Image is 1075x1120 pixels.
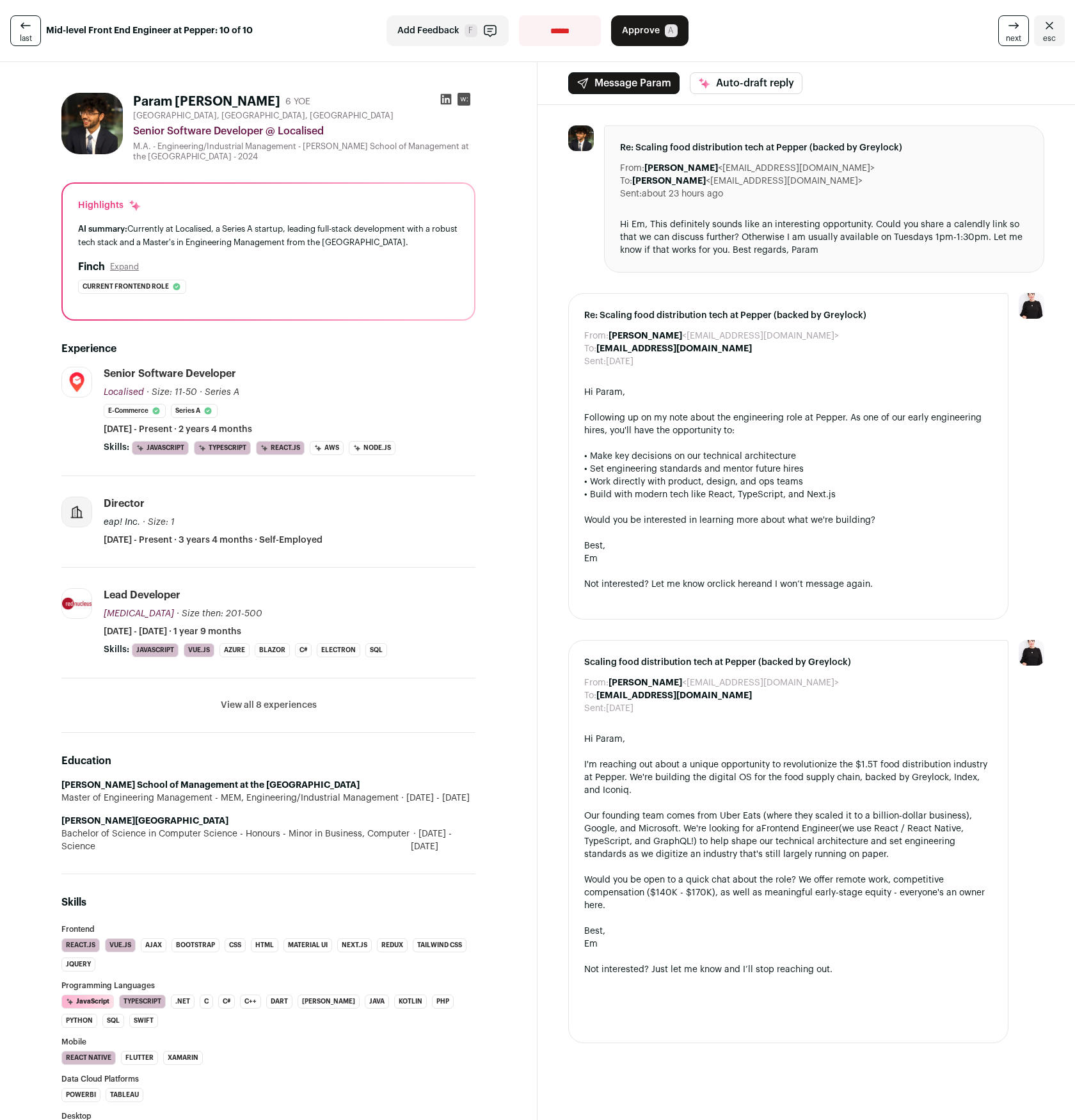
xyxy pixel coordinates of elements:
li: PowerBI [61,1088,100,1102]
h2: Skills [61,895,475,910]
div: Best, [584,540,992,552]
button: Message Param [568,72,680,94]
li: React.js [256,441,305,455]
dt: From: [584,330,609,342]
li: CSS [225,938,246,952]
span: Scaling food distribution tech at Pepper (backed by Greylock) [584,656,992,669]
div: • Build with modern tech like React, TypeScript, and Next.js [584,488,992,501]
li: Dart [266,995,292,1009]
span: [DATE] - [DATE] [399,792,470,804]
span: eap! Inc. [104,518,140,527]
dt: To: [620,175,632,188]
li: E-commerce [104,404,166,418]
li: AWS [310,441,344,455]
span: [DATE] - Present · 2 years 4 months [104,423,252,436]
dt: To: [584,689,596,702]
span: [MEDICAL_DATA] [104,609,174,618]
a: next [998,15,1029,46]
li: Next.js [337,938,372,952]
span: Re: Scaling food distribution tech at Pepper (backed by Greylock) [620,141,1028,154]
div: Master of Engineering Management - MEM, Engineering/Industrial Management [61,792,475,804]
span: Localised [104,388,144,397]
div: Lead Developer [104,588,180,602]
dd: <[EMAIL_ADDRESS][DOMAIN_NAME]> [609,330,839,342]
li: Python [61,1014,97,1028]
div: Hi Param, [584,386,992,399]
span: [DATE] - [DATE] [411,828,475,853]
h3: Data Cloud Platforms [61,1075,475,1083]
h1: Param [PERSON_NAME] [133,93,280,111]
div: Currently at Localised, a Series A startup, leading full-stack development with a robust tech sta... [78,222,459,249]
button: Approve A [611,15,689,46]
dd: <[EMAIL_ADDRESS][DOMAIN_NAME]> [609,676,839,689]
li: Xamarin [163,1051,203,1065]
li: Kotlin [394,995,427,1009]
img: 9240684-medium_jpg [1019,293,1044,319]
li: Redux [377,938,408,952]
span: A [665,24,678,37]
div: Not interested? Let me know or and I won’t message again. [584,578,992,591]
div: M.A. - Engineering/Industrial Management - [PERSON_NAME] School of Management at the [GEOGRAPHIC_... [133,141,475,162]
span: Current frontend role [83,280,169,293]
h3: Mobile [61,1038,475,1046]
a: Frontend Engineer [761,824,839,833]
strong: Mid-level Front End Engineer at Pepper: 10 of 10 [46,24,253,37]
span: [DATE] - Present · 3 years 4 months · Self-Employed [104,534,322,547]
img: company-logo-placeholder-414d4e2ec0e2ddebbe968bf319fdfe5acfe0c9b87f798d344e800bc9a89632a0.png [62,497,92,527]
li: Azure [219,643,250,657]
li: Tailwind CSS [413,938,466,952]
span: AI summary: [78,225,127,233]
li: C# [295,643,312,657]
h3: Programming Languages [61,982,475,989]
img: d5b3e2ce0987a51086cd755b009c9ca063b652aedd36391cac13707d8e18462c.jpg [61,93,123,154]
span: Approve [622,24,660,37]
dt: From: [620,162,644,175]
li: TypeScript [119,995,166,1009]
dd: [DATE] [606,355,633,368]
h2: Finch [78,259,105,275]
div: Following up on my note about the engineering role at Pepper. As one of our early engineering hir... [584,412,992,437]
a: click here [715,580,756,589]
span: [DATE] - [DATE] · 1 year 9 months [104,625,241,638]
div: Highlights [78,199,141,212]
span: [GEOGRAPHIC_DATA], [GEOGRAPHIC_DATA], [GEOGRAPHIC_DATA] [133,111,394,121]
div: I'm reaching out about a unique opportunity to revolutionize the $1.5T food distribution industry... [584,758,992,797]
a: Close [1034,15,1065,46]
li: Vue.js [184,643,214,657]
div: Director [104,497,145,511]
button: Auto-draft reply [690,72,802,94]
div: Senior Software Developer [104,367,236,381]
strong: [PERSON_NAME] School of Management at the [GEOGRAPHIC_DATA] [61,781,360,790]
li: Tableau [106,1088,143,1102]
a: last [10,15,41,46]
div: • Make key decisions on our technical architecture [584,450,992,463]
span: Add Feedback [397,24,459,37]
li: Blazor [255,643,290,657]
b: [EMAIL_ADDRESS][DOMAIN_NAME] [596,344,752,353]
button: Add Feedback F [386,15,509,46]
dd: [DATE] [606,702,633,715]
li: SQL [365,643,387,657]
li: Node.js [349,441,395,455]
h2: Education [61,753,475,769]
li: Series A [171,404,218,418]
li: Swift [129,1014,158,1028]
span: · [200,386,202,399]
strong: [PERSON_NAME][GEOGRAPHIC_DATA] [61,817,228,826]
div: Would you be open to a quick chat about the role? We offer remote work, competitive compensation ... [584,874,992,912]
span: Skills: [104,643,129,656]
h3: Frontend [61,925,475,933]
li: .NET [171,995,195,1009]
li: C# [218,995,235,1009]
img: 0f14fd55309e438d1df470248d7d260d54227b84c06b3ede8014d18f1c747337.jpg [62,589,92,618]
li: Material UI [283,938,332,952]
div: • Set engineering standards and mentor future hires [584,463,992,476]
button: Expand [110,262,139,272]
img: d5b3e2ce0987a51086cd755b009c9ca063b652aedd36391cac13707d8e18462c.jpg [568,125,594,151]
li: Vue.js [105,938,136,952]
span: Skills: [104,441,129,454]
button: View all 8 experiences [221,699,317,712]
li: React.js [61,938,100,952]
dd: <[EMAIL_ADDRESS][DOMAIN_NAME]> [632,175,863,188]
li: Electron [317,643,360,657]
